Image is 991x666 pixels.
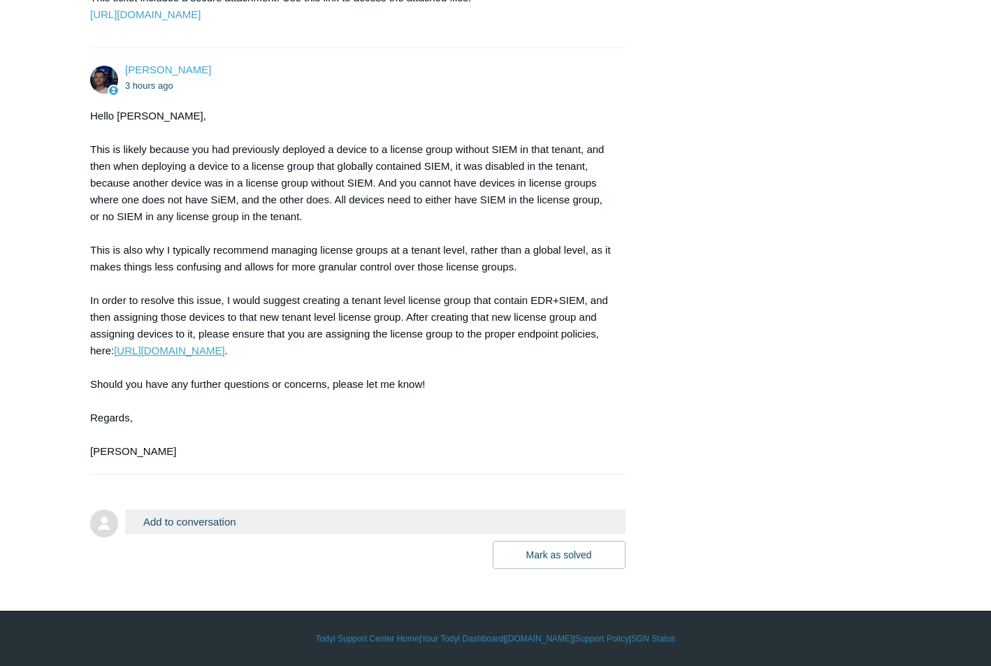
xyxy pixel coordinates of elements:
button: Add to conversation [125,509,625,534]
a: Your Todyl Dashboard [421,632,503,645]
a: Support Policy [575,632,629,645]
a: Todyl Support Center Home [316,632,419,645]
a: [URL][DOMAIN_NAME] [114,345,224,356]
span: Connor Davis [125,64,211,75]
a: SGN Status [631,632,675,645]
a: [PERSON_NAME] [125,64,211,75]
div: | | | | [90,632,901,645]
a: [URL][DOMAIN_NAME] [90,8,201,20]
button: Mark as solved [493,541,625,569]
time: 10/08/2025, 11:24 [125,80,173,91]
div: Hello [PERSON_NAME], This is likely because you had previously deployed a device to a license gro... [90,108,612,460]
a: [DOMAIN_NAME] [505,632,572,645]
